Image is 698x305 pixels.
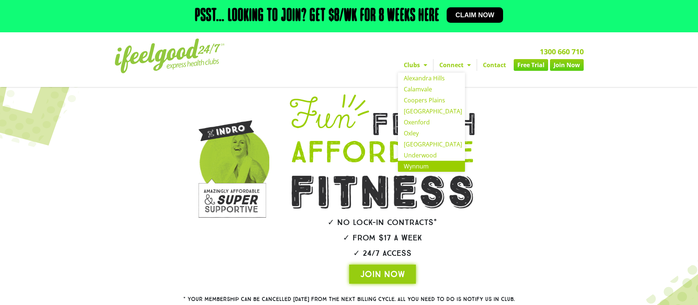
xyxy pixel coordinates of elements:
[455,12,494,18] span: Claim now
[433,59,477,71] a: Connect
[269,234,496,242] h2: ✓ From $17 a week
[398,95,465,106] a: Coopers Plains
[349,265,416,284] a: JOIN NOW
[477,59,512,71] a: Contact
[269,218,496,226] h2: ✓ No lock-in contracts*
[540,47,584,57] a: 1300 660 710
[514,59,548,71] a: Free Trial
[398,139,465,150] a: [GEOGRAPHIC_DATA]
[269,249,496,257] h2: ✓ 24/7 Access
[398,150,465,161] a: Underwood
[157,297,542,302] h2: * Your membership can be cancelled [DATE] from the next billing cycle. All you need to do is noti...
[360,268,405,280] span: JOIN NOW
[550,59,584,71] a: Join Now
[195,7,439,25] h2: Psst… Looking to join? Get $8/wk for 8 weeks here
[398,128,465,139] a: Oxley
[398,161,465,172] a: Wynnum
[398,73,465,84] a: Alexandra Hills
[398,106,465,117] a: [GEOGRAPHIC_DATA]
[398,59,433,71] a: Clubs
[447,7,503,23] a: Claim now
[281,59,584,71] nav: Menu
[398,84,465,95] a: Calamvale
[398,117,465,128] a: Oxenford
[398,73,465,172] ul: Clubs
